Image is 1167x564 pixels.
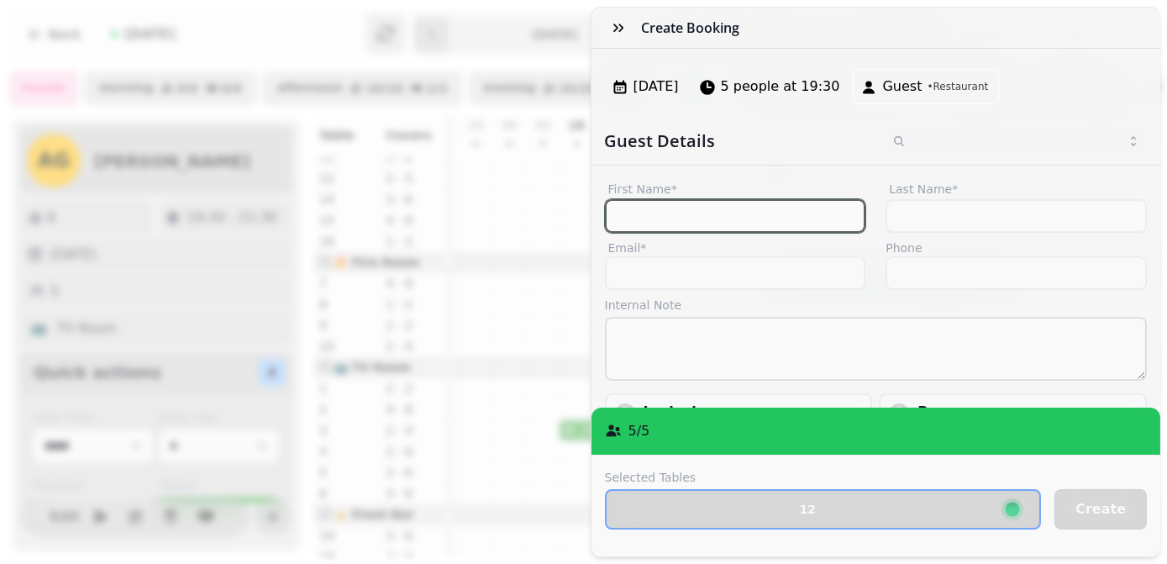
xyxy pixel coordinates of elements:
label: Last Name* [886,179,1147,199]
button: Create [1054,489,1147,530]
label: Phone [886,240,1147,256]
span: [DATE] [633,76,679,97]
span: Create [1075,503,1126,516]
span: 5 people at 19:30 [721,76,840,97]
h2: Guest Details [605,129,870,153]
span: • Restaurant [927,80,988,93]
label: First Name* [605,179,866,199]
label: Internal Note [605,297,1148,314]
button: 12 [605,489,1042,530]
h3: Create Booking [642,18,747,38]
label: Selected Tables [605,469,1042,486]
p: 12 [800,503,816,515]
label: Email* [605,240,866,256]
span: Guest [882,76,922,97]
div: Buggy [917,402,1138,422]
p: 5 / 5 [628,421,650,441]
div: Locked [644,402,865,422]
